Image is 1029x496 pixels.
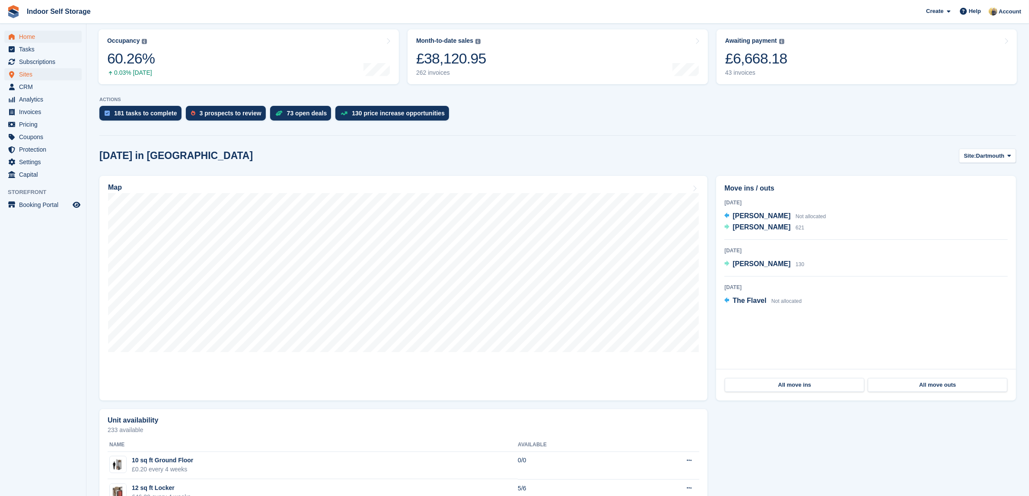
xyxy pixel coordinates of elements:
[4,118,82,130] a: menu
[19,81,71,93] span: CRM
[19,68,71,80] span: Sites
[725,37,777,45] div: Awaiting payment
[19,43,71,55] span: Tasks
[19,106,71,118] span: Invoices
[191,111,195,116] img: prospect-51fa495bee0391a8d652442698ab0144808aea92771e9ea1ae160a38d050c398.svg
[287,110,327,117] div: 73 open deals
[19,199,71,211] span: Booking Portal
[4,68,82,80] a: menu
[724,283,1008,291] div: [DATE]
[4,81,82,93] a: menu
[19,169,71,181] span: Capital
[108,184,122,191] h2: Map
[4,199,82,211] a: menu
[416,50,486,67] div: £38,120.95
[408,29,708,84] a: Month-to-date sales £38,120.95 262 invoices
[19,131,71,143] span: Coupons
[142,39,147,44] img: icon-info-grey-7440780725fd019a000dd9b08b2336e03edf1995a4989e88bcd33f0948082b44.svg
[4,56,82,68] a: menu
[107,50,155,67] div: 60.26%
[959,149,1016,163] button: Site: Dartmouth
[989,7,997,16] img: Jo Moon
[108,438,518,452] th: Name
[796,225,804,231] span: 621
[771,298,802,304] span: Not allocated
[926,7,943,16] span: Create
[724,259,804,270] a: [PERSON_NAME] 130
[475,39,481,44] img: icon-info-grey-7440780725fd019a000dd9b08b2336e03edf1995a4989e88bcd33f0948082b44.svg
[132,483,191,493] div: 12 sq ft Locker
[725,50,787,67] div: £6,668.18
[19,156,71,168] span: Settings
[964,152,976,160] span: Site:
[724,222,804,233] a: [PERSON_NAME] 621
[4,169,82,181] a: menu
[416,69,486,76] div: 262 invoices
[200,110,261,117] div: 3 prospects to review
[724,247,1008,254] div: [DATE]
[717,29,1017,84] a: Awaiting payment £6,668.18 43 invoices
[270,106,336,125] a: 73 open deals
[110,458,126,471] img: 10-sqft-unit.jpg
[108,427,699,433] p: 233 available
[976,152,1005,160] span: Dartmouth
[999,7,1021,16] span: Account
[969,7,981,16] span: Help
[518,438,629,452] th: Available
[724,211,826,222] a: [PERSON_NAME] Not allocated
[4,131,82,143] a: menu
[19,56,71,68] span: Subscriptions
[4,43,82,55] a: menu
[132,456,193,465] div: 10 sq ft Ground Floor
[724,296,802,307] a: The Flavel Not allocated
[99,97,1016,102] p: ACTIONS
[725,69,787,76] div: 43 invoices
[4,106,82,118] a: menu
[4,31,82,43] a: menu
[19,143,71,156] span: Protection
[733,223,790,231] span: [PERSON_NAME]
[186,106,270,125] a: 3 prospects to review
[105,111,110,116] img: task-75834270c22a3079a89374b754ae025e5fb1db73e45f91037f5363f120a921f8.svg
[733,297,766,304] span: The Flavel
[868,378,1007,392] a: All move outs
[733,212,790,219] span: [PERSON_NAME]
[108,417,158,424] h2: Unit availability
[4,156,82,168] a: menu
[341,111,347,115] img: price_increase_opportunities-93ffe204e8149a01c8c9dc8f82e8f89637d9d84a8eef4429ea346261dce0b2c0.svg
[779,39,784,44] img: icon-info-grey-7440780725fd019a000dd9b08b2336e03edf1995a4989e88bcd33f0948082b44.svg
[99,176,707,401] a: Map
[518,451,629,479] td: 0/0
[99,150,253,162] h2: [DATE] in [GEOGRAPHIC_DATA]
[19,118,71,130] span: Pricing
[99,29,399,84] a: Occupancy 60.26% 0.03% [DATE]
[352,110,445,117] div: 130 price increase opportunities
[19,93,71,105] span: Analytics
[107,37,140,45] div: Occupancy
[7,5,20,18] img: stora-icon-8386f47178a22dfd0bd8f6a31ec36ba5ce8667c1dd55bd0f319d3a0aa187defe.svg
[99,106,186,125] a: 181 tasks to complete
[4,143,82,156] a: menu
[724,199,1008,207] div: [DATE]
[335,106,453,125] a: 130 price increase opportunities
[416,37,473,45] div: Month-to-date sales
[107,69,155,76] div: 0.03% [DATE]
[71,200,82,210] a: Preview store
[725,378,864,392] a: All move ins
[114,110,177,117] div: 181 tasks to complete
[23,4,94,19] a: Indoor Self Storage
[275,110,283,116] img: deal-1b604bf984904fb50ccaf53a9ad4b4a5d6e5aea283cecdc64d6e3604feb123c2.svg
[19,31,71,43] span: Home
[8,188,86,197] span: Storefront
[132,465,193,474] div: £0.20 every 4 weeks
[724,183,1008,194] h2: Move ins / outs
[4,93,82,105] a: menu
[733,260,790,267] span: [PERSON_NAME]
[796,213,826,219] span: Not allocated
[796,261,804,267] span: 130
